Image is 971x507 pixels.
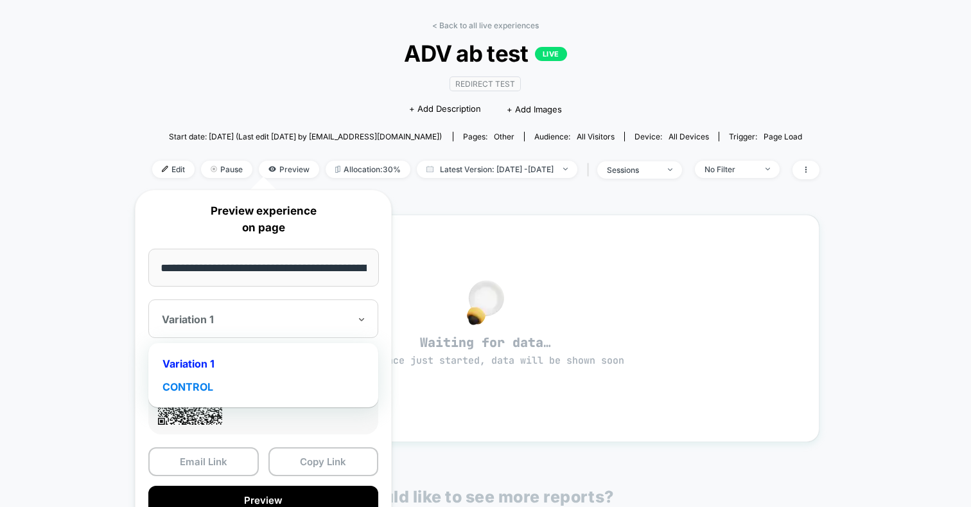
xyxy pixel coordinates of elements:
[426,166,433,172] img: calendar
[463,132,514,141] div: Pages:
[335,166,340,173] img: rebalance
[201,161,252,178] span: Pause
[417,161,577,178] span: Latest Version: [DATE] - [DATE]
[563,168,568,170] img: end
[185,40,785,67] span: ADV ab test
[764,132,802,141] span: Page Load
[347,354,624,367] span: experience just started, data will be shown soon
[607,165,658,175] div: sessions
[152,161,195,178] span: Edit
[668,168,672,171] img: end
[765,168,770,170] img: end
[148,203,378,236] p: Preview experience on page
[729,132,802,141] div: Trigger:
[535,47,567,61] p: LIVE
[148,447,259,476] button: Email Link
[494,132,514,141] span: other
[669,132,709,141] span: all devices
[507,104,562,114] span: + Add Images
[467,280,504,325] img: no_data
[624,132,719,141] span: Device:
[211,166,217,172] img: end
[432,21,539,30] a: < Back to all live experiences
[357,487,614,506] p: Would like to see more reports?
[169,132,442,141] span: Start date: [DATE] (Last edit [DATE] by [EMAIL_ADDRESS][DOMAIN_NAME])
[268,447,379,476] button: Copy Link
[155,375,372,398] div: CONTROL
[175,334,796,368] span: Waiting for data…
[577,132,615,141] span: All Visitors
[155,352,372,375] div: Variation 1
[409,103,481,116] span: + Add Description
[704,165,756,174] div: No Filter
[450,76,521,91] span: Redirect Test
[584,161,597,179] span: |
[534,132,615,141] div: Audience:
[162,166,168,172] img: edit
[326,161,410,178] span: Allocation: 30%
[259,161,319,178] span: Preview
